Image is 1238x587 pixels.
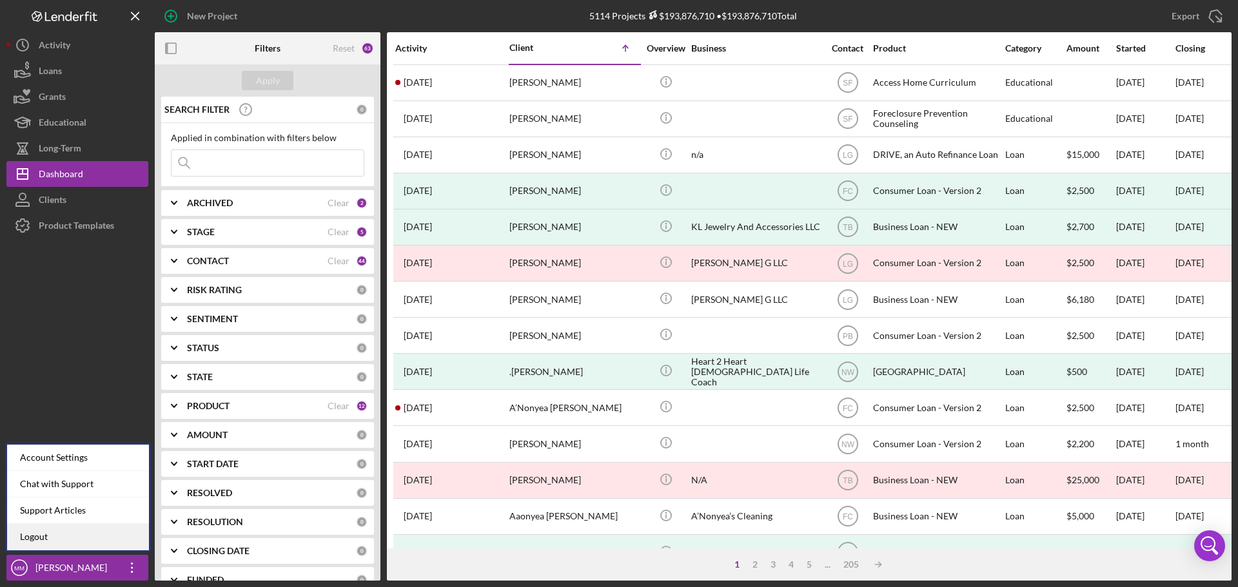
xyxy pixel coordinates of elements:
time: [DATE] [1175,77,1204,88]
span: $5,000 [1066,510,1094,521]
div: [PERSON_NAME] [509,102,638,136]
text: SF [843,115,852,124]
text: LG [842,259,852,268]
a: Product Templates [6,213,148,238]
button: Apply [242,71,293,90]
div: [DATE] [1116,102,1174,136]
button: MM[PERSON_NAME] [6,555,148,581]
div: [DATE] [1116,246,1174,280]
b: CONTACT [187,256,229,266]
div: $2,500 [1066,246,1115,280]
div: [PERSON_NAME] [509,282,638,316]
time: 2024-07-13 15:23 [404,511,432,521]
div: Clear [328,256,349,266]
div: DRIVE, an Auto Refinance Loan [873,138,1002,172]
div: Applied in combination with filters below [171,133,364,143]
div: Business Loan - NEW [873,463,1002,497]
div: [PERSON_NAME] [509,318,638,352]
div: Chat with Support [7,471,149,497]
div: [PERSON_NAME] G LLC [691,246,820,280]
div: [DATE] [1116,282,1174,316]
div: Contact [823,43,872,53]
div: Clear [328,198,349,208]
div: Loan [1005,318,1065,352]
button: Grants [6,84,148,110]
b: START DATE [187,459,239,469]
div: [DATE] [1116,138,1174,172]
div: 5 [356,226,368,238]
div: 205 [837,559,865,570]
div: N/A [691,463,820,497]
div: 0 [356,574,368,586]
div: Started [1116,43,1174,53]
a: Long-Term [6,135,148,161]
div: 0 [356,545,368,557]
time: 2024-03-19 04:58 [404,475,432,485]
time: [DATE] [1175,510,1204,521]
time: 2022-07-25 20:08 [404,367,432,377]
div: New Project [187,3,237,29]
div: $2,700 [1066,210,1115,244]
div: Loan [1005,499,1065,534]
div: 0 [356,313,368,325]
div: $2,200 [1066,427,1115,461]
div: [DATE] [1116,66,1174,100]
div: ... [818,559,837,570]
div: Grants [39,84,66,113]
div: 2 [746,559,764,570]
div: 5 [800,559,818,570]
div: 4 [782,559,800,570]
div: 0 [356,487,368,499]
text: NW [841,367,855,376]
time: 2025-02-18 20:21 [404,258,432,268]
div: Access Home Curriculum [873,66,1002,100]
div: [DATE] [1116,463,1174,497]
b: FUNDED [187,575,224,585]
div: Loan [1005,535,1065,570]
time: 2024-05-14 22:32 [404,77,432,88]
text: LG [842,151,852,160]
a: Dashboard [6,161,148,187]
div: 0 [356,104,368,115]
b: STATUS [187,343,219,353]
div: Overview [642,43,690,53]
div: 63 [361,42,374,55]
div: Clear [328,401,349,411]
time: [DATE] [1175,113,1204,124]
time: [DATE] [1175,149,1204,160]
span: $2,500 [1066,330,1094,341]
text: SF [843,79,852,88]
div: Client [509,43,574,53]
div: [DATE] [1116,354,1174,389]
div: Business [691,43,820,53]
div: 0 [356,429,368,441]
div: 3 [764,559,782,570]
time: 2024-06-14 02:22 [404,403,432,413]
div: 5114 Projects • $193,876,710 Total [589,10,797,21]
button: Export [1159,3,1232,29]
div: [PERSON_NAME] [509,210,638,244]
div: 0 [356,342,368,354]
div: 2 [356,197,368,209]
div: Export [1172,3,1199,29]
b: RESOLVED [187,488,232,498]
div: A’Nonyea [PERSON_NAME] [509,390,638,425]
button: New Project [155,3,250,29]
div: Reset [333,43,355,53]
div: Consumer Loan - Version 2 [873,174,1002,208]
div: Consumer Loan - Version 2 [873,390,1002,425]
div: Heart 2 Heart [DEMOGRAPHIC_DATA] Life Coach [691,354,820,389]
div: [DATE] [1116,499,1174,534]
time: 2025-09-30 21:33 [404,439,432,449]
div: Foreclosure Prevention Counseling [873,102,1002,136]
button: Clients [6,187,148,213]
text: FC [843,187,853,196]
div: Apply [256,71,280,90]
a: Support Articles [7,497,149,524]
div: 0 [356,516,368,528]
div: Category [1005,43,1065,53]
button: Activity [6,32,148,58]
div: 44 [356,255,368,267]
div: 0 [356,371,368,383]
div: 12 [356,400,368,412]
